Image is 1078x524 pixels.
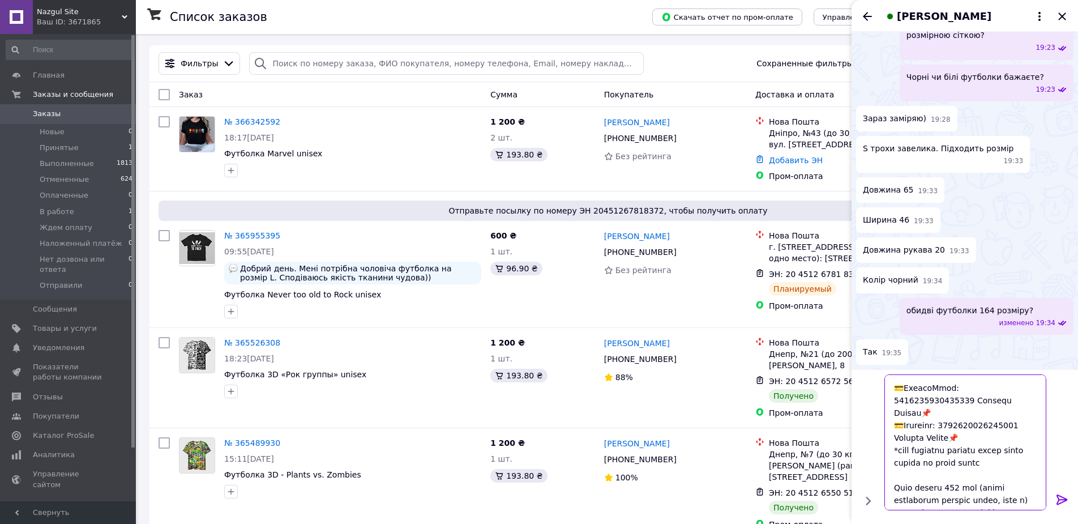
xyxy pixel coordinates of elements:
[181,58,218,69] span: Фильтры
[906,71,1044,83] span: Чорні чи білі футболки бажаєте?
[129,190,132,201] span: 0
[40,127,65,137] span: Новые
[756,58,855,69] span: Сохраненные фильтры:
[224,149,322,158] span: Футболка Marvel unisex
[769,282,836,296] div: Планируемый
[40,254,129,275] span: Нет дозвона или ответа
[769,116,928,127] div: Нова Пошта
[40,207,74,217] span: В работе
[1055,10,1069,23] button: Закрыть
[33,70,65,80] span: Главная
[861,493,875,508] button: Показать кнопки
[37,17,136,27] div: Ваш ID: 3671865
[769,156,823,165] a: Добавить ЭН
[179,230,215,266] a: Фото товару
[129,254,132,275] span: 0
[490,438,525,448] span: 1 200 ₴
[861,10,874,23] button: Назад
[229,264,238,273] img: :speech_balloon:
[604,438,670,449] a: [PERSON_NAME]
[490,133,512,142] span: 2 шт.
[129,143,132,153] span: 1
[490,338,525,347] span: 1 200 ₴
[490,117,525,126] span: 1 200 ₴
[6,40,134,60] input: Поиск
[129,207,132,217] span: 1
[179,437,215,474] a: Фото товару
[863,184,913,196] span: Довжина 65
[33,304,77,314] span: Сообщения
[490,369,547,382] div: 193.80 ₴
[1036,85,1055,95] span: 19:23 12.10.2025
[863,274,918,286] span: Колір чорний
[615,473,638,482] span: 100%
[769,389,818,403] div: Получено
[179,117,215,152] img: Фото товару
[224,470,361,479] span: Футболка 3D - Plants vs. Zombies
[863,143,1013,154] span: S трохи завелика. Підходить розмір
[769,377,864,386] span: ЭН: 20 4512 6572 5615
[224,354,274,363] span: 18:23[DATE]
[33,450,75,460] span: Аналитика
[117,159,132,169] span: 1813
[652,8,802,25] button: Скачать отчет по пром-оплате
[863,113,926,125] span: Зараз заміряю)
[40,174,89,185] span: Отмененные
[170,10,267,24] h1: Список заказов
[490,354,512,363] span: 1 шт.
[33,392,63,402] span: Отзывы
[604,90,654,99] span: Покупатель
[769,300,928,312] div: Пром-оплата
[602,130,679,146] div: [PHONE_NUMBER]
[769,501,818,514] div: Получено
[224,290,381,299] a: Футболка Never too old to Rock unisex
[863,214,909,226] span: Ширина 46
[1004,156,1024,166] span: 19:33 12.10.2025
[179,116,215,152] a: Фото товару
[769,348,928,371] div: Днепр, №21 (до 200 кг): ул. [PERSON_NAME], 8
[615,266,671,275] span: Без рейтинга
[490,90,517,99] span: Сумма
[897,9,991,24] span: [PERSON_NAME]
[604,338,670,349] a: [PERSON_NAME]
[121,174,132,185] span: 624
[33,431,94,441] span: Каталог ProSale
[40,159,94,169] span: Выполненные
[769,437,928,449] div: Нова Пошта
[37,7,122,17] span: Nazgul Site
[769,270,864,279] span: ЭН: 20 4512 6781 8372
[33,90,113,100] span: Заказы и сообщения
[179,232,215,263] img: Фото товару
[769,241,928,264] div: г. [STREET_ADDRESS] (до 30 кг на одно место): [STREET_ADDRESS]
[129,280,132,291] span: 0
[602,451,679,467] div: [PHONE_NUMBER]
[615,152,671,161] span: Без рейтинга
[40,223,92,233] span: Ждем оплату
[769,337,928,348] div: Нова Пошта
[931,115,951,125] span: 19:28 12.10.2025
[918,186,938,196] span: 19:33 12.10.2025
[490,469,547,483] div: 193.80 ₴
[224,117,280,126] a: № 366342592
[40,238,122,249] span: Наложенный платёж
[884,374,1046,510] textarea: 💰 Loremip dolors: 8. Ametc adipiscinge se doeiusmodte in utlabo 2. Etdolorema al enimad 703 min v...
[224,370,366,379] a: Футболка 3D «Рок группы» unisex
[33,109,61,119] span: Заказы
[490,148,547,161] div: 193.80 ₴
[602,244,679,260] div: [PHONE_NUMBER]
[490,454,512,463] span: 1 шт.
[40,143,79,153] span: Принятые
[769,407,928,419] div: Пром-оплата
[179,438,215,473] img: Фото товару
[769,230,928,241] div: Нова Пошта
[33,323,97,334] span: Товары и услуги
[914,216,934,226] span: 19:33 12.10.2025
[224,247,274,256] span: 09:55[DATE]
[615,373,633,382] span: 88%
[490,247,512,256] span: 1 шт.
[224,231,280,240] a: № 365955395
[883,9,1046,24] button: [PERSON_NAME]
[33,362,105,382] span: Показатели работы компании
[224,438,280,448] a: № 365489930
